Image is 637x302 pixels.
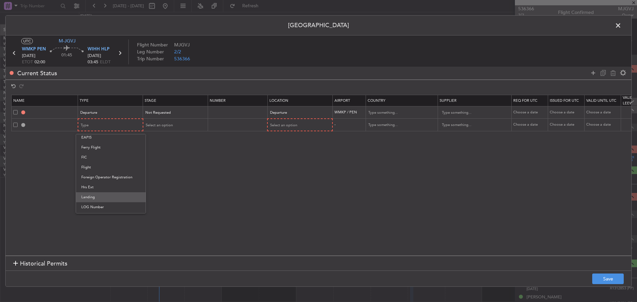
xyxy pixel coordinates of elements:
span: FIC [81,152,140,162]
span: Hrs Ext [81,182,140,192]
span: Flight [81,162,140,172]
span: Landing [81,192,140,202]
span: Overflight [81,212,140,222]
span: Ferry Flight [81,143,140,152]
span: LOG Number [81,202,140,212]
span: EAPIS [81,133,140,143]
span: Foreign Operator Registration [81,172,140,182]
